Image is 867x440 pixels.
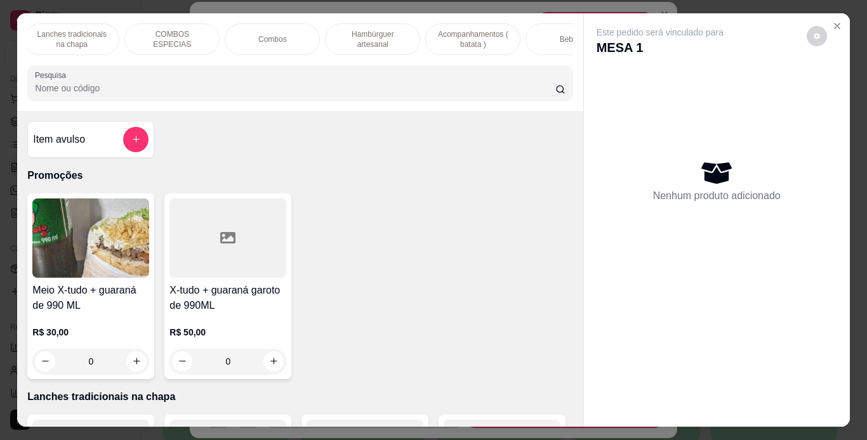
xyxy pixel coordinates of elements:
[169,326,286,339] p: R$ 50,00
[169,283,286,313] h4: X-tudo + guaraná garoto de 990ML
[32,198,149,278] img: product-image
[27,168,572,183] p: Promoções
[597,26,724,39] p: Este pedido será vinculado para
[827,16,847,36] button: Close
[436,29,510,49] p: Acompanhamentos ( batata )
[35,351,55,372] button: decrease-product-quantity
[123,127,149,152] button: add-separate-item
[27,389,572,404] p: Lanches tradicionais na chapa
[807,26,827,46] button: decrease-product-quantity
[263,351,284,372] button: increase-product-quantity
[597,39,724,56] p: MESA 1
[35,70,70,81] label: Pesquisa
[135,29,209,49] p: COMBOS ESPECIAS
[32,283,149,313] h4: Meio X-tudo + guaraná de 990 ML
[258,34,287,44] p: Combos
[560,34,587,44] p: Bebidas
[126,351,147,372] button: increase-product-quantity
[32,326,149,339] p: R$ 30,00
[336,29,409,49] p: Hambúrguer artesanal
[33,132,85,147] h4: Item avulso
[35,82,555,94] input: Pesquisa
[35,29,109,49] p: Lanches tradicionais na chapa
[653,188,781,204] p: Nenhum produto adicionado
[172,351,192,372] button: decrease-product-quantity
